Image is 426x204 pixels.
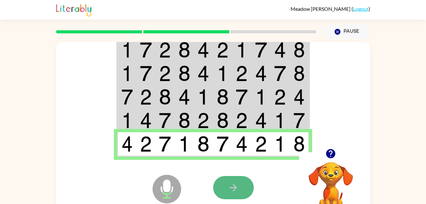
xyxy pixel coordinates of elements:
img: 8 [159,89,171,105]
img: 2 [140,89,152,105]
img: 4 [197,42,209,58]
img: 1 [197,89,209,105]
img: 8 [178,65,190,81]
img: 4 [274,42,286,58]
img: 2 [255,136,267,152]
img: 2 [140,136,152,152]
img: 8 [197,136,209,152]
img: 1 [121,112,133,128]
img: 2 [236,65,248,81]
img: 1 [274,136,286,152]
img: 7 [140,65,152,81]
img: 7 [236,89,248,105]
img: 1 [121,65,133,81]
img: 2 [236,112,248,128]
img: 2 [274,89,286,105]
img: 7 [140,42,152,58]
img: 8 [217,112,229,128]
img: 7 [274,65,286,81]
img: 1 [121,42,133,58]
img: 2 [217,42,229,58]
img: 8 [178,42,190,58]
span: Meadow [PERSON_NAME] [291,6,351,12]
img: 8 [178,112,190,128]
img: 8 [293,65,305,81]
div: ( ) [291,6,370,12]
img: 2 [197,112,209,128]
img: 2 [159,42,171,58]
img: 4 [236,136,248,152]
img: 8 [293,136,305,152]
img: 7 [217,136,229,152]
img: 1 [217,65,229,81]
img: 1 [255,89,267,105]
img: 1 [236,42,248,58]
img: 4 [255,112,267,128]
img: 4 [293,89,305,105]
img: 4 [197,65,209,81]
img: 4 [140,112,152,128]
img: 1 [178,136,190,152]
img: 4 [121,136,133,152]
img: 4 [255,65,267,81]
img: 7 [293,112,305,128]
img: 7 [121,89,133,105]
img: 8 [217,89,229,105]
a: Logout [353,6,369,12]
img: 2 [159,65,171,81]
button: Pause [324,24,370,39]
img: 8 [293,42,305,58]
img: 7 [159,112,171,128]
img: 1 [274,112,286,128]
img: Literably [56,3,91,17]
img: 4 [178,89,190,105]
img: 7 [159,136,171,152]
img: 7 [255,42,267,58]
